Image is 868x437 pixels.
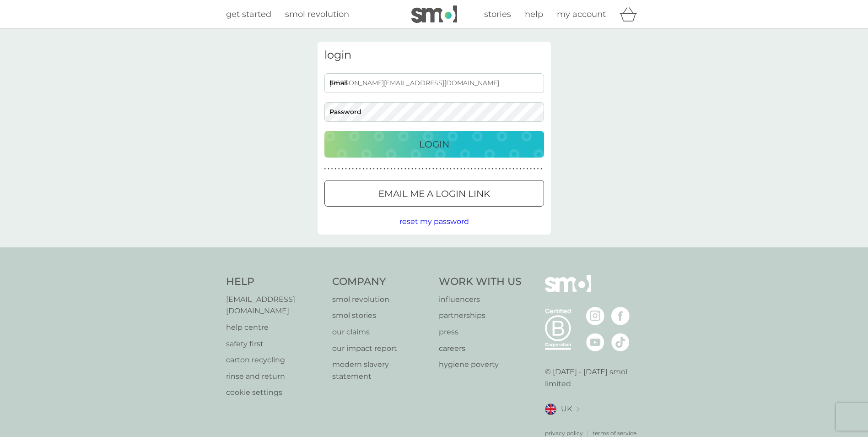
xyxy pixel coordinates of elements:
[226,371,323,382] a: rinse and return
[453,167,455,171] p: ●
[345,167,347,171] p: ●
[328,167,329,171] p: ●
[332,359,430,382] a: modern slavery statement
[545,366,642,389] p: © [DATE] - [DATE] smol limited
[226,8,271,21] a: get started
[478,167,480,171] p: ●
[356,167,357,171] p: ●
[226,322,323,333] a: help centre
[506,167,507,171] p: ●
[516,167,518,171] p: ●
[450,167,452,171] p: ●
[383,167,385,171] p: ●
[352,167,354,171] p: ●
[285,9,349,19] span: smol revolution
[226,9,271,19] span: get started
[611,307,630,325] img: visit the smol Facebook page
[332,326,430,338] p: our claims
[439,310,522,322] a: partnerships
[401,167,403,171] p: ●
[545,275,591,306] img: smol
[418,167,420,171] p: ●
[527,167,528,171] p: ●
[525,9,543,19] span: help
[523,167,525,171] p: ●
[443,167,445,171] p: ●
[380,167,382,171] p: ●
[481,167,483,171] p: ●
[426,167,427,171] p: ●
[362,167,364,171] p: ●
[378,186,490,201] p: Email me a login link
[226,354,323,366] a: carton recycling
[408,167,410,171] p: ●
[525,8,543,21] a: help
[324,131,544,158] button: Login
[439,359,522,371] a: hygiene poverty
[484,8,511,21] a: stories
[373,167,375,171] p: ●
[439,343,522,355] a: careers
[411,167,413,171] p: ●
[439,294,522,306] a: influencers
[394,167,396,171] p: ●
[226,294,323,317] a: [EMAIL_ADDRESS][DOMAIN_NAME]
[488,167,490,171] p: ●
[492,167,494,171] p: ●
[446,167,448,171] p: ●
[509,167,511,171] p: ●
[436,167,438,171] p: ●
[387,167,389,171] p: ●
[432,167,434,171] p: ●
[338,167,340,171] p: ●
[398,167,399,171] p: ●
[349,167,350,171] p: ●
[534,167,535,171] p: ●
[324,49,544,62] h3: login
[586,307,604,325] img: visit the smol Instagram page
[429,167,431,171] p: ●
[332,294,430,306] a: smol revolution
[561,403,572,415] span: UK
[226,275,323,289] h4: Help
[577,407,579,412] img: select a new location
[611,333,630,351] img: visit the smol Tiktok page
[537,167,539,171] p: ●
[324,167,326,171] p: ●
[422,167,424,171] p: ●
[332,310,430,322] a: smol stories
[499,167,501,171] p: ●
[457,167,458,171] p: ●
[512,167,514,171] p: ●
[324,180,544,207] button: Email me a login link
[332,343,430,355] p: our impact report
[557,8,606,21] a: my account
[399,217,469,226] span: reset my password
[471,167,473,171] p: ●
[370,167,372,171] p: ●
[439,326,522,338] a: press
[226,338,323,350] a: safety first
[502,167,504,171] p: ●
[332,275,430,289] h4: Company
[620,5,642,23] div: basket
[342,167,344,171] p: ●
[474,167,476,171] p: ●
[419,137,449,152] p: Login
[464,167,466,171] p: ●
[359,167,361,171] p: ●
[520,167,522,171] p: ●
[366,167,368,171] p: ●
[467,167,469,171] p: ●
[495,167,497,171] p: ●
[390,167,392,171] p: ●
